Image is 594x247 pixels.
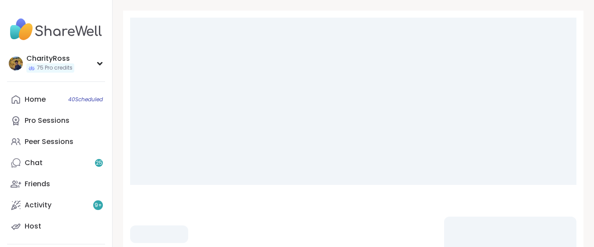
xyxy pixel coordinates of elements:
[7,216,105,237] a: Host
[25,221,41,231] div: Host
[25,158,43,168] div: Chat
[25,95,46,104] div: Home
[7,89,105,110] a: Home40Scheduled
[7,131,105,152] a: Peer Sessions
[68,96,103,103] span: 40 Scheduled
[37,64,73,72] span: 75 Pro credits
[25,179,50,189] div: Friends
[7,110,105,131] a: Pro Sessions
[25,137,73,147] div: Peer Sessions
[7,14,105,45] img: ShareWell Nav Logo
[26,54,74,63] div: CharityRoss
[95,202,102,209] span: 9 +
[7,173,105,195] a: Friends
[9,56,23,70] img: CharityRoss
[25,116,69,125] div: Pro Sessions
[25,200,51,210] div: Activity
[96,159,102,167] span: 25
[7,152,105,173] a: Chat25
[7,195,105,216] a: Activity9+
